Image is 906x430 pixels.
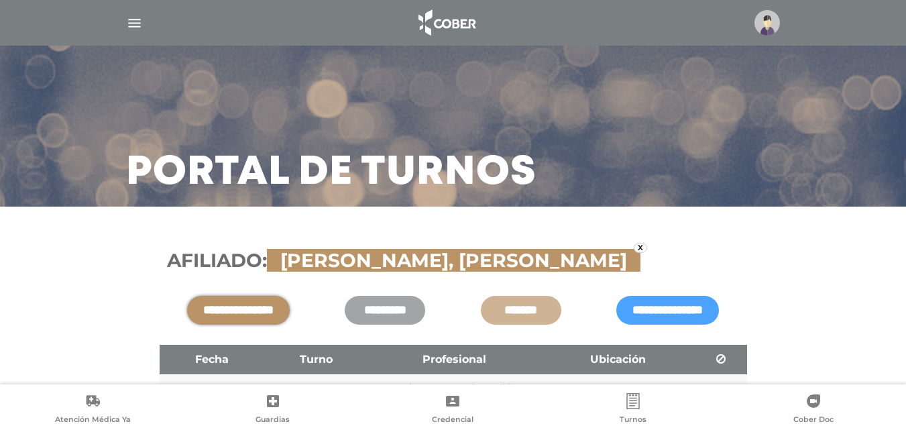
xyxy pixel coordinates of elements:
[160,374,747,402] td: No existen turnos disponibles.
[126,15,143,32] img: Cober_menu-lines-white.svg
[543,393,724,427] a: Turnos
[183,393,363,427] a: Guardias
[634,243,647,253] a: x
[256,415,290,427] span: Guardias
[126,156,536,191] h3: Portal de turnos
[167,250,740,272] h3: Afiliado:
[620,415,646,427] span: Turnos
[754,10,780,36] img: profile-placeholder.svg
[264,345,368,374] th: Turno
[363,393,543,427] a: Credencial
[160,345,265,374] th: Fecha
[274,249,634,272] span: [PERSON_NAME], [PERSON_NAME]
[3,393,183,427] a: Atención Médica Ya
[55,415,131,427] span: Atención Médica Ya
[411,7,482,39] img: logo_cober_home-white.png
[432,415,473,427] span: Credencial
[793,415,834,427] span: Cober Doc
[723,393,903,427] a: Cober Doc
[368,345,541,374] th: Profesional
[541,345,696,374] th: Ubicación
